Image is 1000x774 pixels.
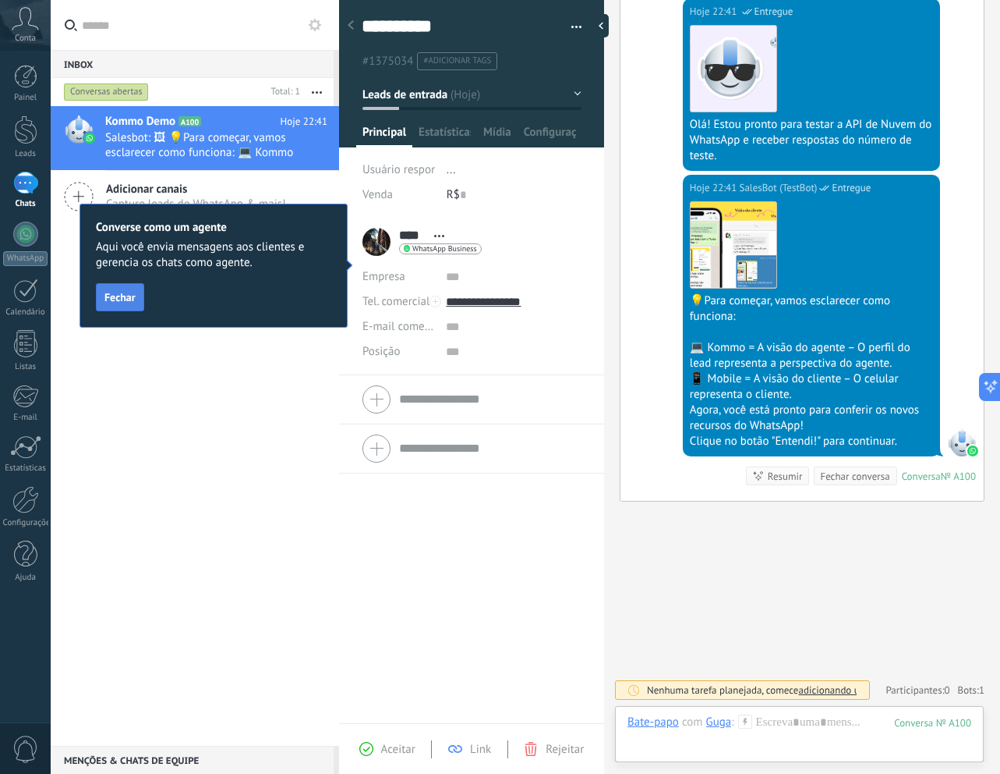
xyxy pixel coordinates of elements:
span: Posição [362,346,400,357]
span: Capture leads do WhatsApp & mais! [106,197,286,211]
div: Agora, você está pronto para conferir os novos recursos do WhatsApp! [690,403,933,434]
span: com [682,715,703,730]
span: Adicionar canais [106,182,286,197]
span: Estatísticas [419,125,471,147]
div: E-mail [3,413,48,423]
div: Total: 1 [265,84,300,100]
div: WhatsApp [3,251,48,266]
div: Listas [3,362,48,372]
div: Fechar conversa [820,469,889,484]
button: Fechar [96,283,144,311]
img: 223-pt.png [691,202,776,288]
span: Configurações [524,125,576,147]
a: Kommo Demo A100 Hoje 22:41 Salesbot: 🖼 💡Para começar, vamos esclarecer como funciona: 💻 Kommo = A... [51,106,339,170]
button: Mais [300,78,334,106]
div: Olá! Estou pronto para testar a API de Nuvem do WhatsApp e receber respostas do número de teste. [690,117,933,164]
div: Inbox [51,50,334,78]
div: R$ [447,183,581,208]
span: Tel. comercial [362,294,429,309]
span: A100 [178,116,201,126]
div: Configurações [3,518,48,528]
span: Conta [15,34,36,44]
div: Posição [362,339,434,364]
div: Chats [3,199,48,209]
img: waba.svg [84,133,95,144]
div: 📱 Mobile = A visão do cliente – O celular representa o cliente. [690,371,933,403]
span: WhatsApp Business [412,245,477,253]
div: Ajuda [3,573,48,583]
button: E-mail comercial [362,314,434,339]
div: Clique no botão "Entendi!" para continuar. [690,434,933,449]
div: Estatísticas [3,463,48,474]
div: Menções & Chats de equipe [51,746,334,774]
div: Guga [706,715,732,729]
span: 0 [945,683,950,697]
a: Participantes:0 [885,683,949,697]
span: adicionando uma [798,683,872,697]
div: Leads [3,149,48,159]
span: Usuário responsável [362,162,463,177]
span: Kommo Demo [105,114,175,130]
div: Resumir [768,469,803,484]
span: Hoje 22:41 [281,114,327,130]
div: Hoje 22:41 [690,4,740,20]
div: 💻 Kommo = A visão do agente – O perfil do lead representa a perspectiva do agente. [690,340,933,371]
div: Calendário [3,307,48,318]
span: SalesBot [948,428,976,456]
span: E-mail comercial [362,319,446,334]
div: Nenhuma tarefa planejada, comece [647,683,857,697]
span: Fechar [104,292,136,303]
div: Usuário responsável [362,158,435,183]
div: 100 [894,716,971,730]
div: Conversas abertas [64,83,149,101]
span: #1375034 [362,54,413,69]
span: Mídia [483,125,511,147]
span: SalesBot (TestBot) [740,180,818,196]
span: : [731,715,733,730]
img: waba.svg [967,446,978,456]
span: Principal [362,125,406,147]
div: Painel [3,93,48,103]
span: Link [470,742,491,757]
div: Venda [362,183,435,208]
span: Salesbot: 🖼 💡Para começar, vamos esclarecer como funciona: 💻 Kommo = A visão do agente – O perfil... [105,130,298,160]
h2: Converse como um agente [96,220,331,235]
span: #adicionar tags [423,55,491,66]
div: Conversa [902,470,941,483]
div: ocultar [593,14,609,37]
div: 💡Para começar, vamos esclarecer como funciona: [690,293,933,325]
span: 1 [979,683,984,697]
button: Tel. comercial [362,289,429,314]
div: Hoje 22:41 [690,180,740,196]
div: Empresa [362,265,434,289]
div: № A100 [941,470,976,483]
span: Venda [362,187,393,202]
span: Rejeitar [546,742,584,757]
span: Bots: [958,683,984,697]
span: Aceitar [381,742,415,757]
span: Entregue [754,4,793,20]
span: Entregue [832,180,871,196]
span: Aqui você envia mensagens aos clientes e gerencia os chats como agente. [96,240,331,271]
span: ... [447,162,456,177]
img: 183.png [691,26,776,112]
